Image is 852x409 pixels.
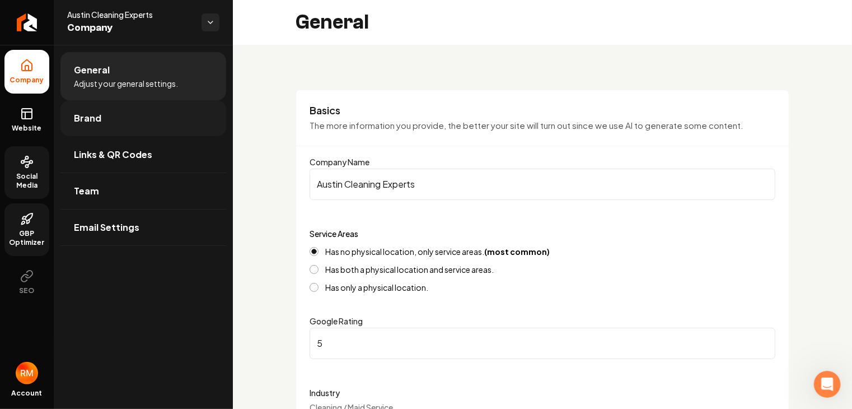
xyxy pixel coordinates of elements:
[325,266,494,273] label: Has both a physical location and service areas.
[310,316,363,326] label: Google Rating
[325,283,428,291] label: Has only a physical location.
[296,11,369,34] h2: General
[310,169,775,200] input: Company Name
[67,20,193,36] span: Company
[74,148,152,161] span: Links & QR Codes
[814,371,841,398] iframe: Intercom live chat
[67,9,193,20] span: Austin Cleaning Experts
[74,184,99,198] span: Team
[310,157,369,167] label: Company Name
[74,221,139,234] span: Email Settings
[16,362,38,384] button: Open user button
[310,229,358,239] label: Service Areas
[310,386,775,399] label: Industry
[4,229,49,247] span: GBP Optimizer
[16,362,38,384] img: Russell Morell
[325,248,550,255] label: Has no physical location, only service areas.
[310,328,775,359] input: Google Rating
[12,389,43,398] span: Account
[4,98,49,142] a: Website
[74,78,178,89] span: Adjust your general settings.
[74,111,101,125] span: Brand
[4,261,49,304] button: SEO
[17,13,38,31] img: Rebolt Logo
[6,76,49,85] span: Company
[310,104,775,117] h3: Basics
[60,173,226,209] a: Team
[74,63,110,77] span: General
[4,203,49,256] a: GBP Optimizer
[60,100,226,136] a: Brand
[484,247,550,257] strong: (most common)
[4,172,49,190] span: Social Media
[15,286,39,295] span: SEO
[60,137,226,173] a: Links & QR Codes
[60,210,226,245] a: Email Settings
[8,124,46,133] span: Website
[310,119,775,132] p: The more information you provide, the better your site will turn out since we use AI to generate ...
[4,146,49,199] a: Social Media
